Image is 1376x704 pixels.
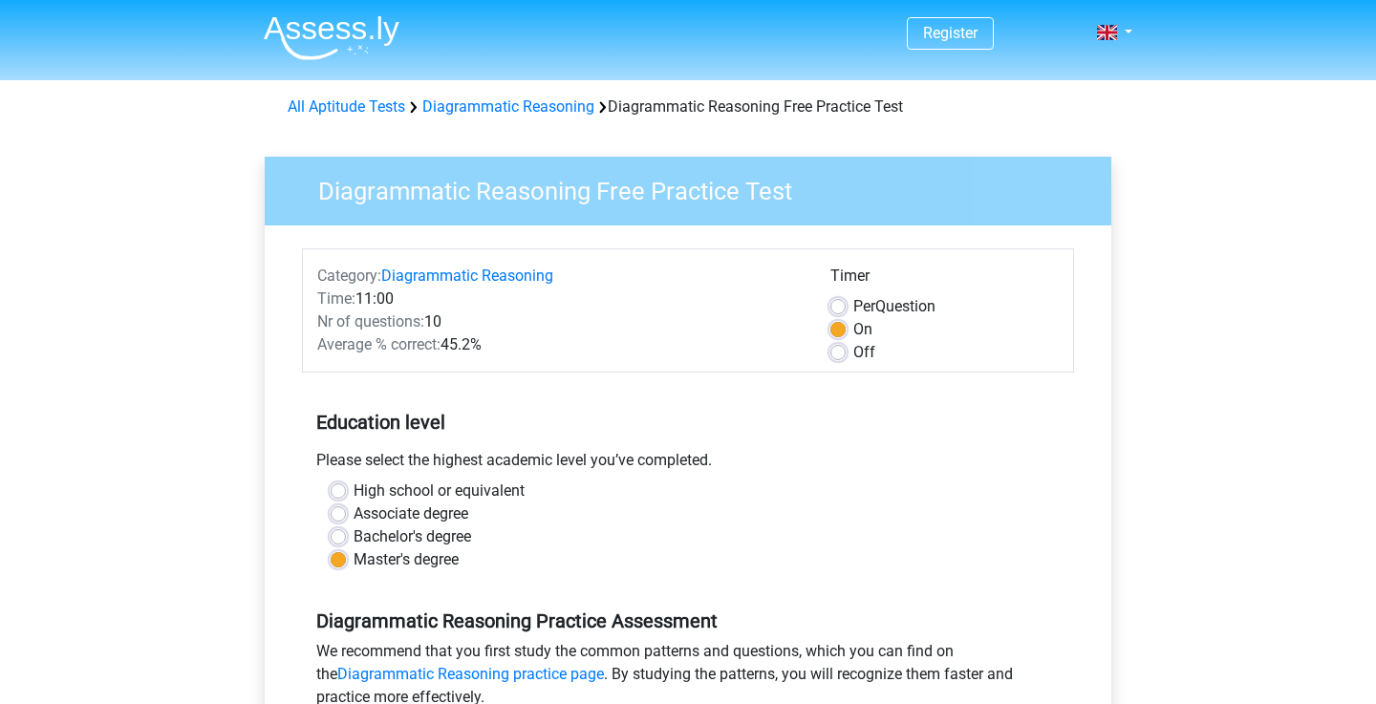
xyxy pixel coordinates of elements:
div: Please select the highest academic level you’ve completed. [302,449,1074,480]
a: Diagrammatic Reasoning [422,97,594,116]
h5: Diagrammatic Reasoning Practice Assessment [316,609,1060,632]
a: All Aptitude Tests [288,97,405,116]
label: Question [853,295,935,318]
span: Per [853,297,875,315]
span: Average % correct: [317,335,441,353]
span: Category: [317,267,381,285]
div: 11:00 [303,288,816,310]
img: Assessly [264,15,399,60]
h3: Diagrammatic Reasoning Free Practice Test [295,169,1097,206]
label: High school or equivalent [354,480,525,502]
a: Register [923,24,978,42]
div: Diagrammatic Reasoning Free Practice Test [280,96,1096,118]
h5: Education level [316,403,1060,441]
a: Diagrammatic Reasoning [381,267,553,285]
div: 10 [303,310,816,333]
label: Master's degree [354,548,459,571]
label: Bachelor's degree [354,525,471,548]
label: On [853,318,872,341]
a: Diagrammatic Reasoning practice page [337,665,604,683]
label: Off [853,341,875,364]
span: Nr of questions: [317,312,424,331]
label: Associate degree [354,502,468,525]
div: Timer [830,265,1059,295]
span: Time: [317,289,355,308]
div: 45.2% [303,333,816,356]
